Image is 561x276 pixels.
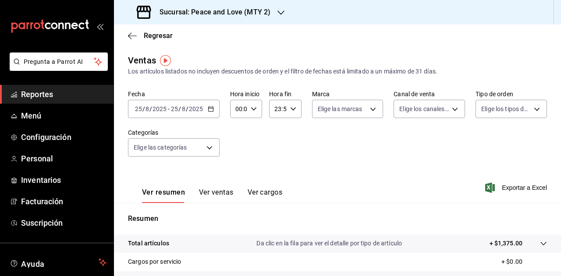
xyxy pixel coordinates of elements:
[21,257,95,268] span: Ayuda
[168,105,170,112] span: -
[96,23,103,30] button: open_drawer_menu
[135,105,142,112] input: --
[21,217,107,229] span: Suscripción
[128,213,547,224] p: Resumen
[6,63,108,73] a: Pregunta a Parrot AI
[487,182,547,193] button: Exportar a Excel
[394,91,465,97] label: Canal de venta
[21,88,107,100] span: Reportes
[178,105,181,112] span: /
[181,105,186,112] input: --
[21,153,107,164] span: Personal
[128,54,156,67] div: Ventas
[186,105,188,112] span: /
[128,31,173,40] button: Regresar
[128,67,547,76] div: Los artículos listados no incluyen descuentos de orden y el filtro de fechas está limitado a un m...
[21,196,107,207] span: Facturación
[128,257,181,266] p: Cargos por servicio
[256,239,402,248] p: Da clic en la fila para ver el detalle por tipo de artículo
[134,143,187,152] span: Elige las categorías
[248,188,283,203] button: Ver cargos
[21,110,107,122] span: Menú
[490,239,522,248] p: + $1,375.00
[10,52,108,71] button: Pregunta a Parrot AI
[476,91,547,97] label: Tipo de orden
[399,105,449,113] span: Elige los canales de venta
[269,91,301,97] label: Hora fin
[142,105,145,112] span: /
[501,257,547,266] p: + $0.00
[199,188,234,203] button: Ver ventas
[170,105,178,112] input: --
[318,105,362,113] span: Elige las marcas
[21,174,107,186] span: Inventarios
[152,105,167,112] input: ----
[142,188,185,203] button: Ver resumen
[128,91,220,97] label: Fecha
[149,105,152,112] span: /
[153,7,270,17] h3: Sucursal: Peace and Love (MTY 2)
[142,188,282,203] div: navigation tabs
[24,57,94,66] span: Pregunta a Parrot AI
[145,105,149,112] input: --
[312,91,383,97] label: Marca
[160,55,171,66] img: Tooltip marker
[230,91,262,97] label: Hora inicio
[144,31,173,40] span: Regresar
[188,105,203,112] input: ----
[128,129,220,136] label: Categorías
[21,131,107,143] span: Configuración
[128,239,169,248] p: Total artículos
[481,105,531,113] span: Elige los tipos de orden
